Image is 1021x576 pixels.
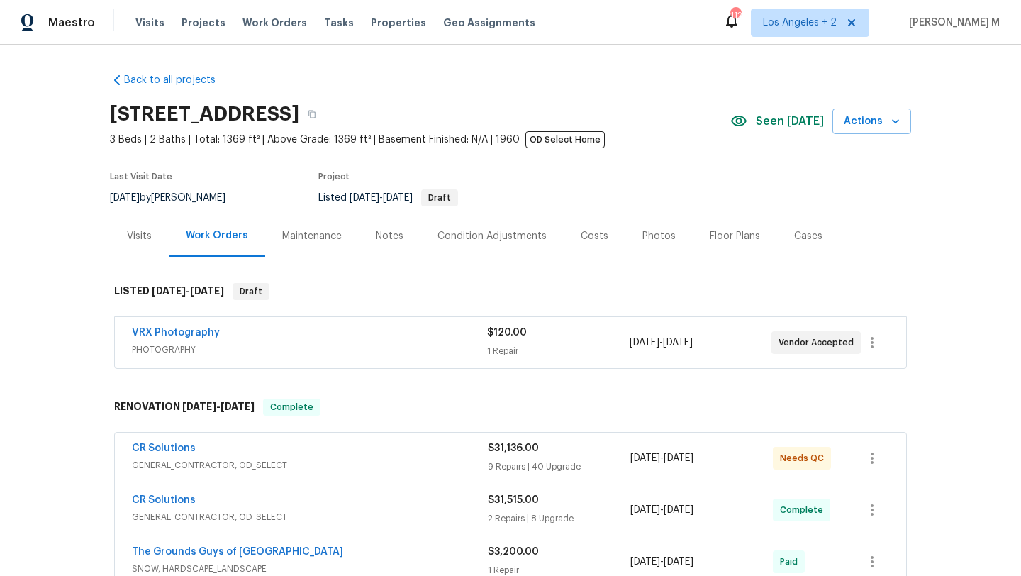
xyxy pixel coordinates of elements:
span: [DATE] [152,286,186,296]
span: $3,200.00 [488,547,539,557]
h2: [STREET_ADDRESS] [110,107,299,121]
a: CR Solutions [132,443,196,453]
span: [DATE] [664,453,693,463]
div: Photos [642,229,676,243]
div: Condition Adjustments [437,229,547,243]
span: GENERAL_CONTRACTOR, OD_SELECT [132,510,488,524]
span: - [630,503,693,517]
div: 2 Repairs | 8 Upgrade [488,511,630,526]
span: Paid [780,555,803,569]
span: - [630,555,693,569]
button: Actions [832,109,911,135]
span: [DATE] [630,453,660,463]
span: OD Select Home [525,131,605,148]
span: Project [318,172,350,181]
span: Listed [318,193,458,203]
span: - [630,336,693,350]
span: Tasks [324,18,354,28]
span: [DATE] [630,338,659,348]
span: [PERSON_NAME] M [903,16,1000,30]
span: - [350,193,413,203]
div: 112 [730,9,740,23]
span: PHOTOGRAPHY [132,343,487,357]
button: Copy Address [299,101,325,127]
span: [DATE] [630,557,660,567]
span: Geo Assignments [443,16,535,30]
span: Complete [264,400,319,414]
a: Back to all projects [110,73,246,87]
div: Notes [376,229,403,243]
span: GENERAL_CONTRACTOR, OD_SELECT [132,458,488,472]
a: The Grounds Guys of [GEOGRAPHIC_DATA] [132,547,343,557]
span: Seen [DATE] [756,114,824,128]
span: Needs QC [780,451,830,465]
span: [DATE] [383,193,413,203]
div: Costs [581,229,608,243]
span: [DATE] [221,401,255,411]
span: Vendor Accepted [779,336,859,350]
span: Los Angeles + 2 [763,16,837,30]
div: Floor Plans [710,229,760,243]
div: Visits [127,229,152,243]
span: Work Orders [242,16,307,30]
span: [DATE] [182,401,216,411]
div: LISTED [DATE]-[DATE]Draft [110,269,911,314]
div: 9 Repairs | 40 Upgrade [488,460,630,474]
span: - [152,286,224,296]
span: Draft [234,284,268,299]
span: [DATE] [350,193,379,203]
span: Visits [135,16,164,30]
div: 1 Repair [487,344,629,358]
div: Cases [794,229,822,243]
h6: LISTED [114,283,224,300]
div: Maintenance [282,229,342,243]
span: $31,136.00 [488,443,539,453]
span: $120.00 [487,328,527,338]
a: CR Solutions [132,495,196,505]
h6: RENOVATION [114,399,255,416]
span: [DATE] [190,286,224,296]
span: $31,515.00 [488,495,539,505]
div: by [PERSON_NAME] [110,189,242,206]
span: - [182,401,255,411]
div: RENOVATION [DATE]-[DATE]Complete [110,384,911,430]
span: Draft [423,194,457,202]
span: Properties [371,16,426,30]
span: Last Visit Date [110,172,172,181]
a: VRX Photography [132,328,220,338]
span: Complete [780,503,829,517]
span: SNOW, HARDSCAPE_LANDSCAPE [132,562,488,576]
div: Work Orders [186,228,248,243]
span: [DATE] [664,557,693,567]
span: [DATE] [663,338,693,348]
span: [DATE] [630,505,660,515]
span: - [630,451,693,465]
span: Maestro [48,16,95,30]
span: [DATE] [664,505,693,515]
span: 3 Beds | 2 Baths | Total: 1369 ft² | Above Grade: 1369 ft² | Basement Finished: N/A | 1960 [110,133,730,147]
span: Actions [844,113,900,131]
span: [DATE] [110,193,140,203]
span: Projects [182,16,225,30]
